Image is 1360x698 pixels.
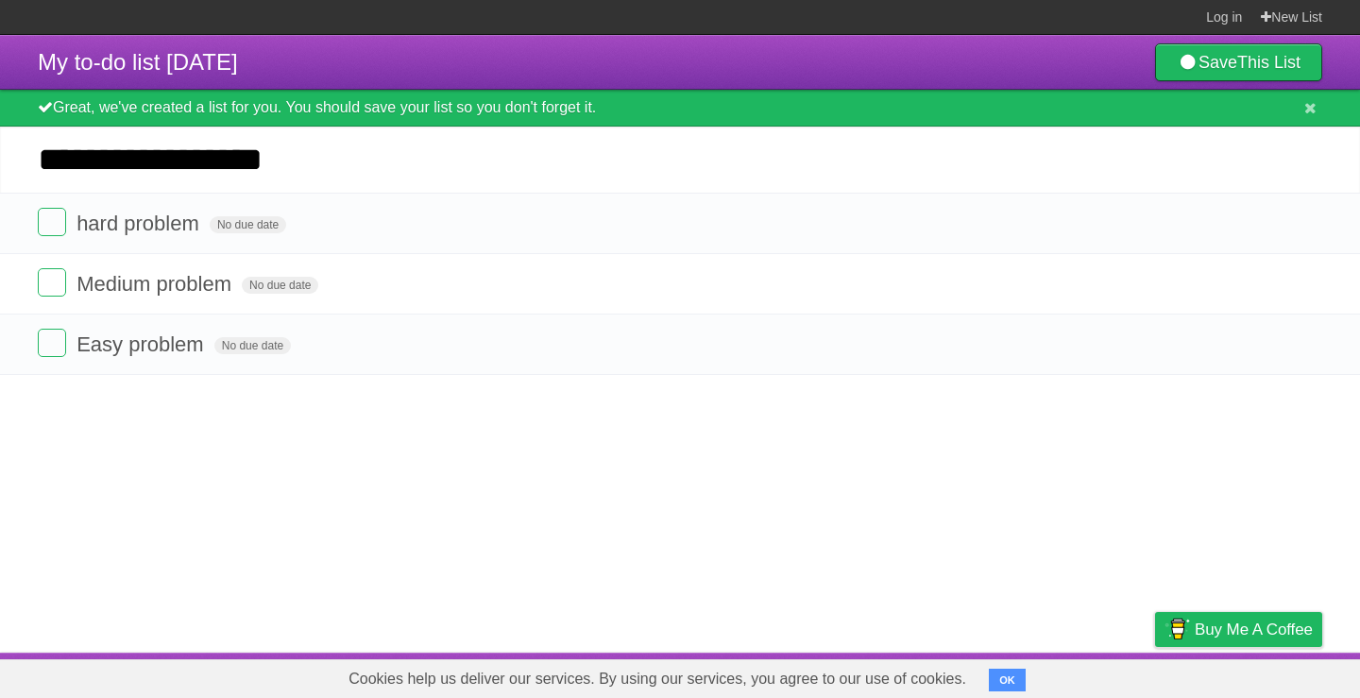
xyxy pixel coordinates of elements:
[242,277,318,294] span: No due date
[1237,53,1300,72] b: This List
[1203,657,1322,693] a: Suggest a feature
[1195,613,1313,646] span: Buy me a coffee
[38,329,66,357] label: Done
[1155,43,1322,81] a: SaveThis List
[989,669,1026,691] button: OK
[76,272,236,296] span: Medium problem
[1155,612,1322,647] a: Buy me a coffee
[966,657,1043,693] a: Developers
[76,332,209,356] span: Easy problem
[38,208,66,236] label: Done
[330,660,985,698] span: Cookies help us deliver our services. By using our services, you agree to our use of cookies.
[214,337,291,354] span: No due date
[210,216,286,233] span: No due date
[1066,657,1108,693] a: Terms
[76,212,204,235] span: hard problem
[38,268,66,297] label: Done
[1130,657,1180,693] a: Privacy
[904,657,943,693] a: About
[1164,613,1190,645] img: Buy me a coffee
[38,49,238,75] span: My to-do list [DATE]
